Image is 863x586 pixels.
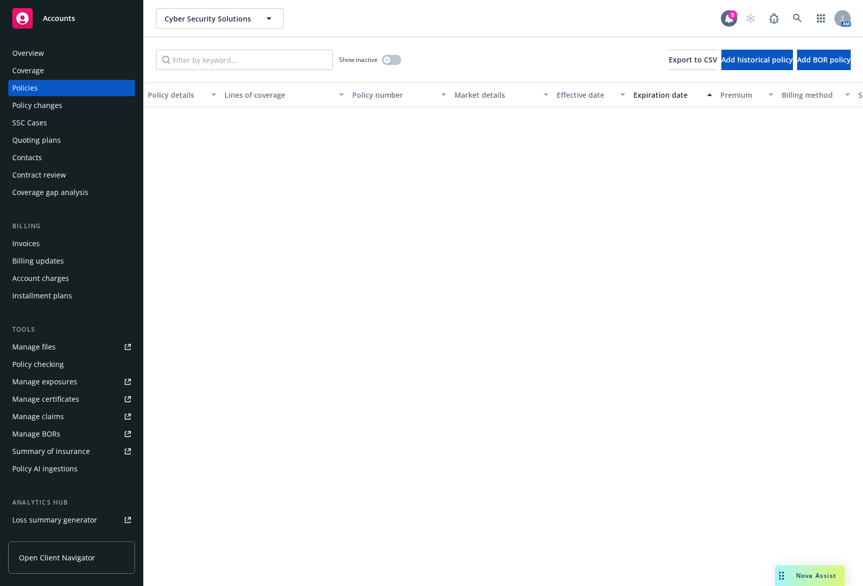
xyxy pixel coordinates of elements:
button: Market details [450,82,553,107]
div: Account charges [12,270,69,287]
span: Accounts [43,14,75,23]
a: Loss summary generator [8,512,135,528]
div: Manage certificates [12,391,79,407]
div: Manage files [12,339,56,355]
div: Policy AI ingestions [12,461,78,477]
div: Manage exposures [12,374,77,390]
div: SSC Cases [12,115,47,131]
span: Export to CSV [669,55,717,64]
a: Summary of insurance [8,443,135,460]
div: Installment plans [12,288,72,304]
a: Billing updates [8,253,135,269]
a: Policy AI ingestions [8,461,135,477]
div: Overview [12,45,44,61]
div: Billing method [782,90,839,100]
a: Accounts [8,4,135,33]
div: Tools [8,324,135,335]
div: Expiration date [633,90,701,100]
span: Add historical policy [721,55,793,64]
button: Lines of coverage [220,82,348,107]
button: Expiration date [629,82,716,107]
button: Export to CSV [669,50,717,70]
div: Market details [455,90,537,100]
div: Lines of coverage [224,90,333,100]
a: Contacts [8,149,135,166]
a: SSC Cases [8,115,135,131]
span: Nova Assist [796,571,836,580]
div: Premium [720,90,762,100]
a: Coverage [8,62,135,79]
div: Coverage gap analysis [12,184,88,201]
a: Policies [8,80,135,96]
button: Effective date [553,82,629,107]
div: Billing updates [12,253,64,269]
div: Policy checking [12,356,64,373]
span: Show inactive [339,55,378,64]
span: Cyber Security Solutions [165,13,253,24]
input: Filter by keyword... [156,50,333,70]
div: Policies [12,80,38,96]
a: Manage files [8,339,135,355]
span: Add BOR policy [797,55,851,64]
button: Policy details [144,82,220,107]
a: Policy changes [8,97,135,114]
div: Policy changes [12,97,62,114]
div: Billing [8,221,135,231]
button: Add BOR policy [797,50,851,70]
a: Switch app [811,8,831,29]
div: 9 [728,10,737,19]
div: Policy details [148,90,205,100]
a: Invoices [8,235,135,252]
div: Policy number [352,90,435,100]
button: Policy number [348,82,450,107]
div: Contacts [12,149,42,166]
button: Billing method [778,82,854,107]
button: Cyber Security Solutions [156,8,284,29]
button: Add historical policy [721,50,793,70]
div: Manage claims [12,408,64,425]
div: Summary of insurance [12,443,90,460]
a: Coverage gap analysis [8,184,135,201]
a: Manage certificates [8,391,135,407]
a: Manage BORs [8,426,135,442]
a: Quoting plans [8,132,135,148]
div: Contract review [12,167,66,183]
div: Effective date [557,90,614,100]
span: Open Client Navigator [19,552,95,563]
a: Policy checking [8,356,135,373]
div: Quoting plans [12,132,61,148]
a: Start snowing [740,8,761,29]
a: Contract review [8,167,135,183]
a: Manage claims [8,408,135,425]
div: Manage BORs [12,426,60,442]
a: Report a Bug [764,8,784,29]
div: Loss summary generator [12,512,97,528]
a: Overview [8,45,135,61]
button: Nova Assist [775,566,845,586]
div: Analytics hub [8,497,135,508]
a: Account charges [8,270,135,287]
a: Manage exposures [8,374,135,390]
div: Drag to move [775,566,788,586]
div: Invoices [12,235,40,252]
div: Coverage [12,62,44,79]
button: Premium [716,82,778,107]
a: Installment plans [8,288,135,304]
a: Search [787,8,808,29]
